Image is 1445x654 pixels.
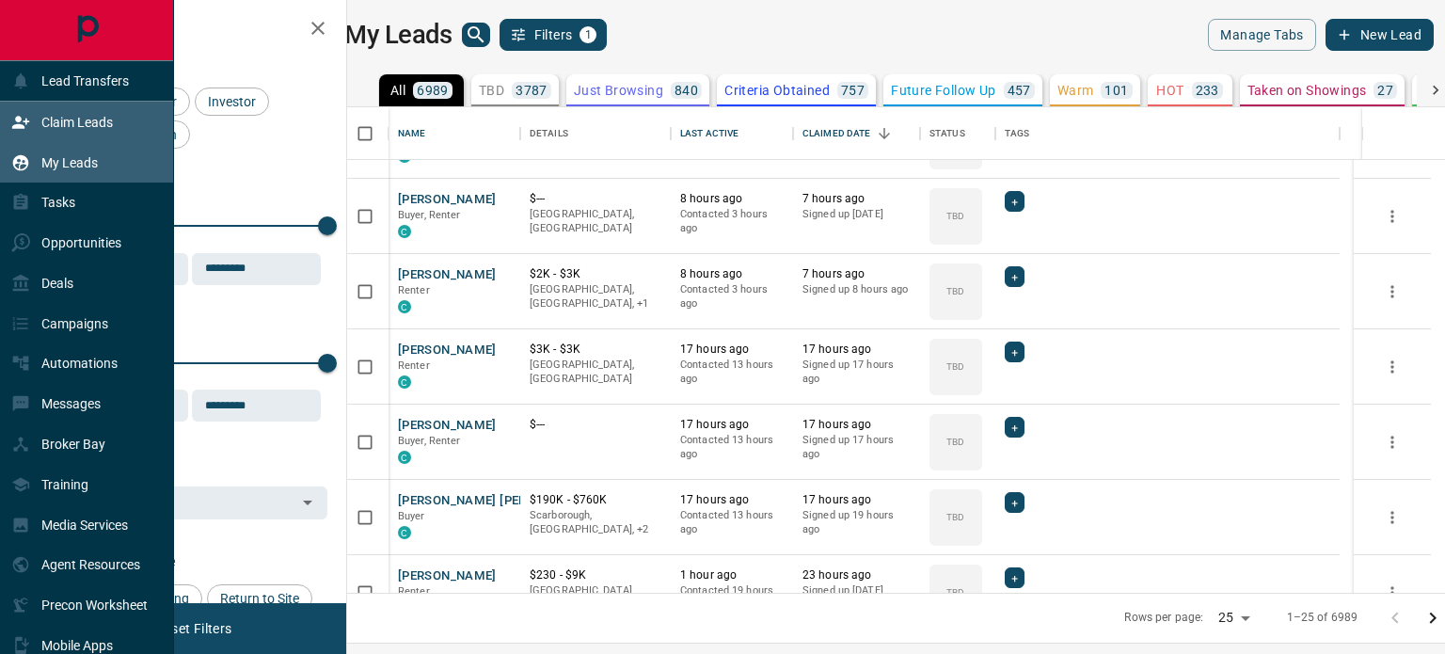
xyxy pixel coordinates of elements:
[1196,84,1219,97] p: 233
[530,583,661,613] p: Etobicoke, North York, Midtown | Central, Toronto
[530,107,568,160] div: Details
[946,284,964,298] p: TBD
[390,84,405,97] p: All
[530,508,661,537] p: East York, Toronto
[1005,417,1024,438] div: +
[201,94,262,109] span: Investor
[1156,84,1183,97] p: HOT
[1011,493,1018,512] span: +
[724,84,830,97] p: Criteria Obtained
[680,583,784,613] p: Contacted 19 hours ago
[680,266,784,282] p: 8 hours ago
[680,508,784,537] p: Contacted 13 hours ago
[389,107,520,160] div: Name
[680,567,784,583] p: 1 hour ago
[530,342,661,358] p: $3K - $3K
[530,207,661,236] p: [GEOGRAPHIC_DATA], [GEOGRAPHIC_DATA]
[1005,342,1024,362] div: +
[680,358,784,387] p: Contacted 13 hours ago
[1326,19,1434,51] button: New Lead
[802,433,911,462] p: Signed up 17 hours ago
[398,225,411,238] div: condos.ca
[680,433,784,462] p: Contacted 13 hours ago
[574,84,663,97] p: Just Browsing
[891,84,995,97] p: Future Follow Up
[398,266,497,284] button: [PERSON_NAME]
[581,28,595,41] span: 1
[398,585,430,598] span: Renter
[1011,343,1018,361] span: +
[462,23,490,47] button: search button
[500,19,608,51] button: Filters1
[398,284,430,296] span: Renter
[294,489,321,516] button: Open
[344,20,453,50] h1: My Leads
[398,375,411,389] div: condos.ca
[1287,610,1358,626] p: 1–25 of 6989
[802,342,911,358] p: 17 hours ago
[802,266,911,282] p: 7 hours ago
[1011,267,1018,286] span: +
[520,107,671,160] div: Details
[530,417,661,433] p: $---
[479,84,504,97] p: TBD
[1211,604,1256,631] div: 25
[802,508,911,537] p: Signed up 19 hours ago
[802,107,871,160] div: Claimed Date
[671,107,793,160] div: Last Active
[1057,84,1094,97] p: Warm
[195,88,269,116] div: Investor
[1011,418,1018,437] span: +
[417,84,449,97] p: 6989
[1005,492,1024,513] div: +
[802,191,911,207] p: 7 hours ago
[946,435,964,449] p: TBD
[530,191,661,207] p: $---
[398,567,497,585] button: [PERSON_NAME]
[530,266,661,282] p: $2K - $3K
[802,583,911,598] p: Signed up [DATE]
[530,358,661,387] p: [GEOGRAPHIC_DATA], [GEOGRAPHIC_DATA]
[802,567,911,583] p: 23 hours ago
[398,359,430,372] span: Renter
[398,435,461,447] span: Buyer, Renter
[1005,107,1030,160] div: Tags
[680,417,784,433] p: 17 hours ago
[516,84,548,97] p: 3787
[680,282,784,311] p: Contacted 3 hours ago
[680,207,784,236] p: Contacted 3 hours ago
[793,107,920,160] div: Claimed Date
[995,107,1340,160] div: Tags
[60,19,327,41] h2: Filters
[680,492,784,508] p: 17 hours ago
[1378,579,1406,607] button: more
[398,510,425,522] span: Buyer
[680,342,784,358] p: 17 hours ago
[871,120,897,147] button: Sort
[398,451,411,464] div: condos.ca
[530,567,661,583] p: $230 - $9K
[1378,503,1406,532] button: more
[143,613,244,645] button: Reset Filters
[946,585,964,599] p: TBD
[946,209,964,223] p: TBD
[398,492,598,510] button: [PERSON_NAME] [PERSON_NAME]
[680,191,784,207] p: 8 hours ago
[398,526,411,539] div: condos.ca
[1378,278,1406,306] button: more
[802,207,911,222] p: Signed up [DATE]
[1247,84,1367,97] p: Taken on Showings
[680,107,738,160] div: Last Active
[946,510,964,524] p: TBD
[1378,428,1406,456] button: more
[398,342,497,359] button: [PERSON_NAME]
[1104,84,1128,97] p: 101
[207,584,312,613] div: Return to Site
[398,417,497,435] button: [PERSON_NAME]
[802,492,911,508] p: 17 hours ago
[675,84,698,97] p: 840
[398,300,411,313] div: condos.ca
[946,359,964,374] p: TBD
[530,492,661,508] p: $190K - $760K
[1378,353,1406,381] button: more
